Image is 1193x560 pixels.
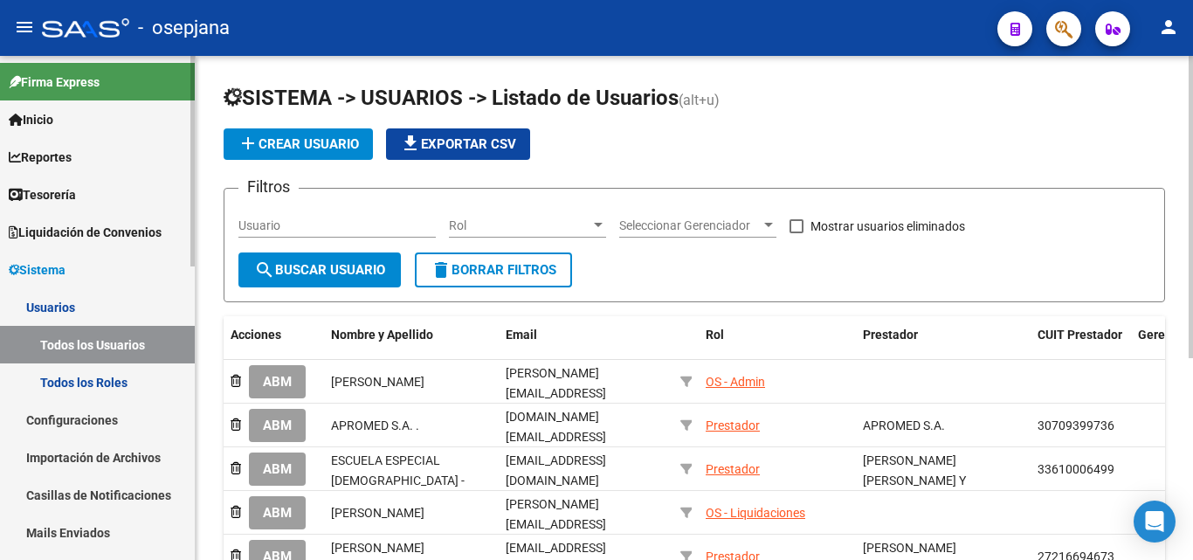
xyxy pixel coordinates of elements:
datatable-header-cell: Nombre y Apellido [324,316,499,374]
span: ESCUELA ESPECIAL [DEMOGRAPHIC_DATA] - [331,453,465,487]
mat-icon: search [254,259,275,280]
button: ABM [249,365,306,398]
span: APROMED S.A. . [331,418,419,432]
span: [DOMAIN_NAME][EMAIL_ADDRESS][DOMAIN_NAME] [506,410,606,464]
span: Sistema [9,260,66,280]
span: Exportar CSV [400,136,516,152]
span: ABM [263,462,292,478]
button: ABM [249,496,306,529]
button: Exportar CSV [386,128,530,160]
span: CUIT Prestador [1038,328,1122,342]
mat-icon: person [1158,17,1179,38]
span: [EMAIL_ADDRESS][DOMAIN_NAME] [506,453,606,487]
span: [PERSON_NAME][EMAIL_ADDRESS][PERSON_NAME][DOMAIN_NAME] [506,366,606,439]
span: ABM [263,418,292,434]
span: Rol [449,218,590,233]
span: Email [506,328,537,342]
datatable-header-cell: Prestador [856,316,1031,374]
span: Liquidación de Convenios [9,223,162,242]
span: (alt+u) [679,92,720,108]
span: Reportes [9,148,72,167]
span: Buscar Usuario [254,262,385,278]
span: ABM [263,375,292,391]
h3: Filtros [238,175,299,199]
span: Tesorería [9,185,76,204]
div: Prestador [706,416,760,436]
button: Buscar Usuario [238,252,401,287]
mat-icon: add [238,133,259,154]
span: Mostrar usuarios eliminados [810,216,965,237]
span: Borrar Filtros [431,262,556,278]
span: [PERSON_NAME] [PERSON_NAME] Y [PERSON_NAME] [PERSON_NAME] S.H. [863,453,982,527]
div: OS - Liquidaciones [706,503,805,523]
button: ABM [249,409,306,441]
span: - osepjana [138,9,230,47]
span: 33610006499 [1038,462,1114,476]
span: Rol [706,328,724,342]
span: Firma Express [9,73,100,92]
span: Prestador [863,328,918,342]
span: Seleccionar Gerenciador [619,218,761,233]
span: Crear Usuario [238,136,359,152]
div: Prestador [706,460,760,480]
mat-icon: menu [14,17,35,38]
span: SISTEMA -> USUARIOS -> Listado de Usuarios [224,86,679,110]
span: [PERSON_NAME] [331,375,424,389]
div: OS - Admin [706,372,765,392]
span: Nombre y Apellido [331,328,433,342]
span: Acciones [231,328,281,342]
div: Open Intercom Messenger [1134,501,1176,543]
mat-icon: file_download [400,133,421,154]
datatable-header-cell: Email [499,316,673,374]
datatable-header-cell: Rol [699,316,856,374]
span: ABM [263,506,292,522]
mat-icon: delete [431,259,452,280]
datatable-header-cell: CUIT Prestador [1031,316,1131,374]
button: Borrar Filtros [415,252,572,287]
span: Inicio [9,110,53,129]
span: APROMED S.A. [863,418,945,432]
button: ABM [249,453,306,485]
datatable-header-cell: Acciones [224,316,324,374]
span: [PERSON_NAME] [331,506,424,520]
span: 30709399736 [1038,418,1114,432]
button: Crear Usuario [224,128,373,160]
